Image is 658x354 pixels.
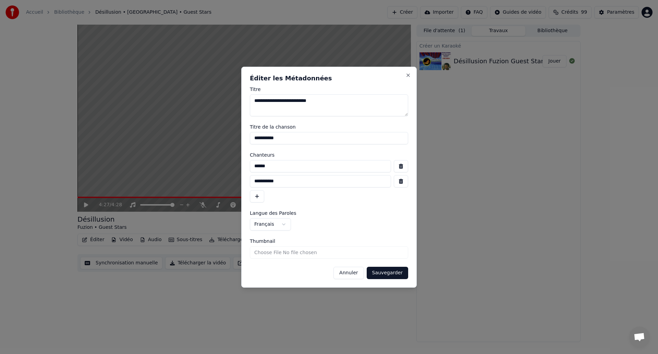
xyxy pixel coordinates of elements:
[367,267,408,279] button: Sauvegarder
[250,239,275,244] span: Thumbnail
[333,267,364,279] button: Annuler
[250,153,408,157] label: Chanteurs
[250,211,296,215] span: Langue des Paroles
[250,87,408,92] label: Titre
[250,124,408,129] label: Titre de la chanson
[250,75,408,81] h2: Éditer les Métadonnées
